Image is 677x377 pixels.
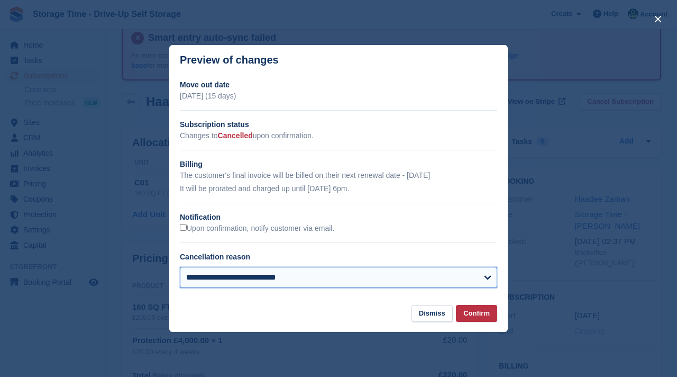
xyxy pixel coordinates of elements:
h2: Move out date [180,79,497,91]
h2: Billing [180,159,497,170]
h2: Subscription status [180,119,497,130]
button: close [649,11,666,28]
span: Cancelled [218,131,253,140]
button: Dismiss [411,305,453,322]
p: Changes to upon confirmation. [180,130,497,141]
p: The customer's final invoice will be billed on their next renewal date - [DATE] [180,170,497,181]
p: It will be prorated and charged up until [DATE] 6pm. [180,183,497,194]
button: Confirm [456,305,497,322]
label: Cancellation reason [180,253,250,261]
label: Upon confirmation, notify customer via email. [180,224,334,234]
p: Preview of changes [180,54,279,66]
input: Upon confirmation, notify customer via email. [180,224,187,231]
p: [DATE] (15 days) [180,91,497,102]
h2: Notification [180,212,497,223]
